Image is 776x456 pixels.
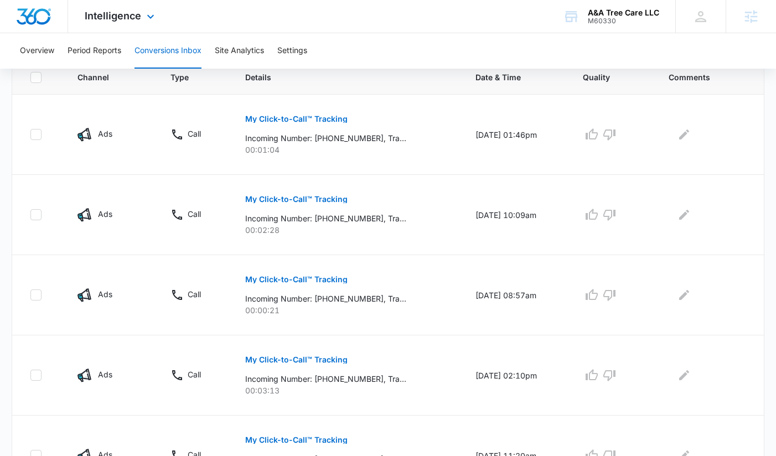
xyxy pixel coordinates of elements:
span: Channel [77,71,128,83]
button: My Click-to-Call™ Tracking [245,266,348,293]
p: Ads [98,369,112,380]
button: Site Analytics [215,33,264,69]
p: Ads [98,128,112,139]
button: Edit Comments [675,286,693,304]
button: Overview [20,33,54,69]
p: My Click-to-Call™ Tracking [245,436,348,444]
td: [DATE] 01:46pm [462,95,570,175]
div: v 4.0.25 [31,18,54,27]
div: account name [588,8,659,17]
button: My Click-to-Call™ Tracking [245,186,348,213]
p: 00:02:28 [245,224,448,236]
td: [DATE] 02:10pm [462,335,570,416]
p: Incoming Number: [PHONE_NUMBER], Tracking Number: [PHONE_NUMBER], Ring To: [PHONE_NUMBER], Caller... [245,213,406,224]
img: website_grey.svg [18,29,27,38]
span: Intelligence [85,10,141,22]
p: My Click-to-Call™ Tracking [245,276,348,283]
button: My Click-to-Call™ Tracking [245,346,348,373]
p: Ads [98,288,112,300]
p: Call [188,128,201,139]
img: tab_keywords_by_traffic_grey.svg [110,64,119,73]
p: My Click-to-Call™ Tracking [245,356,348,364]
p: Call [188,208,201,220]
p: My Click-to-Call™ Tracking [245,115,348,123]
p: 00:00:21 [245,304,448,316]
button: My Click-to-Call™ Tracking [245,427,348,453]
div: Domain: [DOMAIN_NAME] [29,29,122,38]
button: My Click-to-Call™ Tracking [245,106,348,132]
p: 00:03:13 [245,385,448,396]
td: [DATE] 08:57am [462,255,570,335]
button: Conversions Inbox [134,33,201,69]
span: Details [245,71,432,83]
p: 00:01:04 [245,144,448,156]
img: tab_domain_overview_orange.svg [30,64,39,73]
button: Edit Comments [675,126,693,143]
span: Type [170,71,203,83]
button: Period Reports [68,33,121,69]
div: account id [588,17,659,25]
p: Incoming Number: [PHONE_NUMBER], Tracking Number: [PHONE_NUMBER], Ring To: [PHONE_NUMBER], Caller... [245,293,406,304]
div: Keywords by Traffic [122,65,187,72]
p: Incoming Number: [PHONE_NUMBER], Tracking Number: [PHONE_NUMBER], Ring To: [PHONE_NUMBER], Caller... [245,373,406,385]
span: Comments [669,71,730,83]
button: Settings [277,33,307,69]
p: My Click-to-Call™ Tracking [245,195,348,203]
button: Edit Comments [675,206,693,224]
img: logo_orange.svg [18,18,27,27]
p: Incoming Number: [PHONE_NUMBER], Tracking Number: [PHONE_NUMBER], Ring To: [PHONE_NUMBER], Caller... [245,132,406,144]
p: Call [188,369,201,380]
button: Edit Comments [675,366,693,384]
p: Ads [98,208,112,220]
div: Domain Overview [42,65,99,72]
p: Call [188,288,201,300]
span: Date & Time [475,71,541,83]
td: [DATE] 10:09am [462,175,570,255]
span: Quality [583,71,625,83]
